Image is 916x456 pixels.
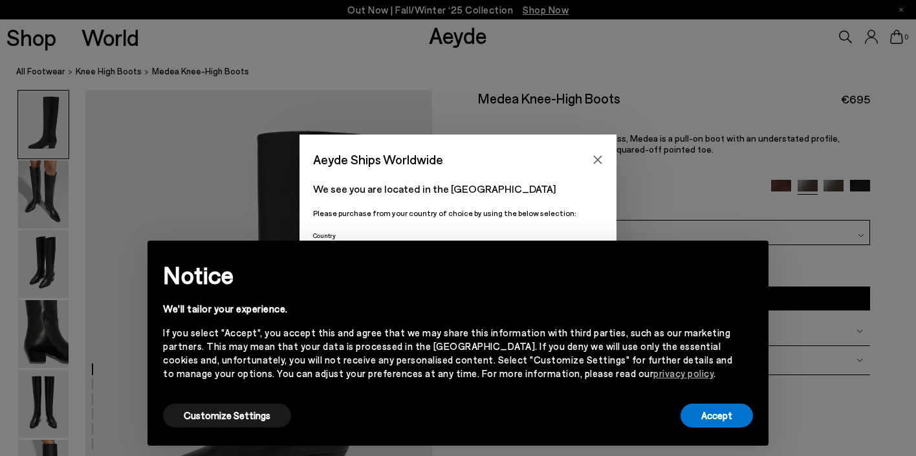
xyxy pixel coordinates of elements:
[743,250,752,269] span: ×
[681,404,753,428] button: Accept
[163,404,291,428] button: Customize Settings
[163,258,732,292] h2: Notice
[588,150,607,169] button: Close
[313,148,443,171] span: Aeyde Ships Worldwide
[313,207,603,219] p: Please purchase from your country of choice by using the below selection:
[313,181,603,197] p: We see you are located in the [GEOGRAPHIC_DATA]
[653,367,714,379] a: privacy policy
[163,302,732,316] div: We'll tailor your experience.
[163,326,732,380] div: If you select "Accept", you accept this and agree that we may share this information with third p...
[732,244,763,276] button: Close this notice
